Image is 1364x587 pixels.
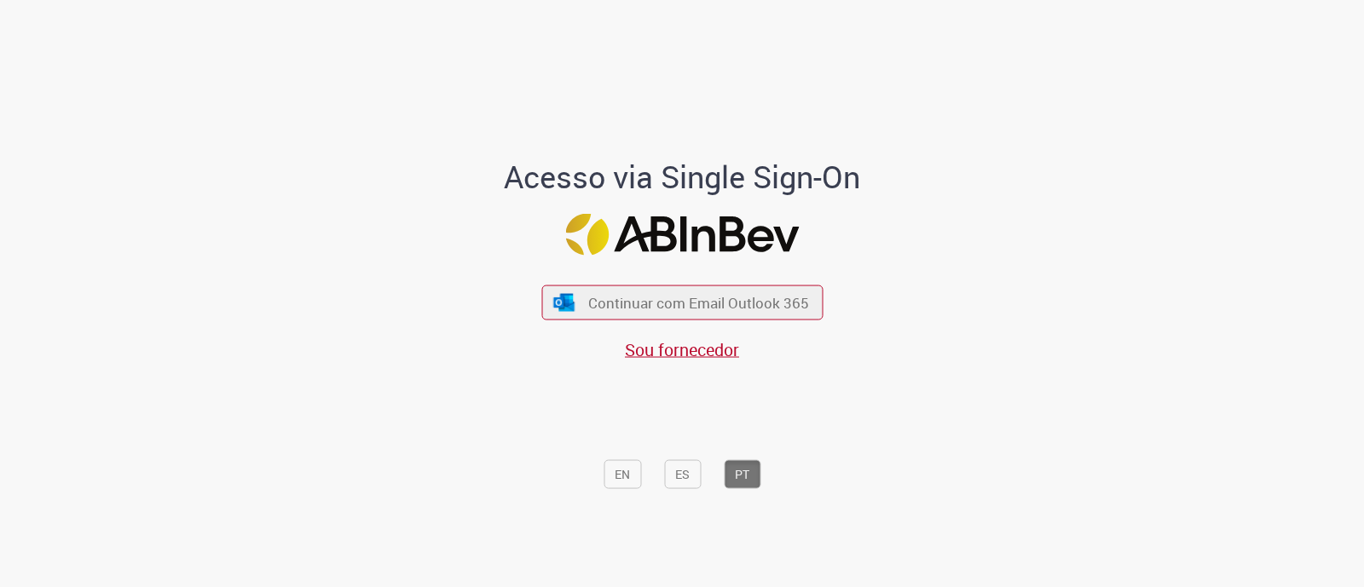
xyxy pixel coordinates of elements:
span: Continuar com Email Outlook 365 [588,293,809,313]
a: Sou fornecedor [625,338,739,361]
h1: Acesso via Single Sign-On [446,159,919,193]
button: ES [664,459,701,488]
button: PT [724,459,760,488]
button: EN [604,459,641,488]
button: ícone Azure/Microsoft 360 Continuar com Email Outlook 365 [541,285,823,320]
img: Logo ABInBev [565,214,799,256]
img: ícone Azure/Microsoft 360 [552,293,576,311]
